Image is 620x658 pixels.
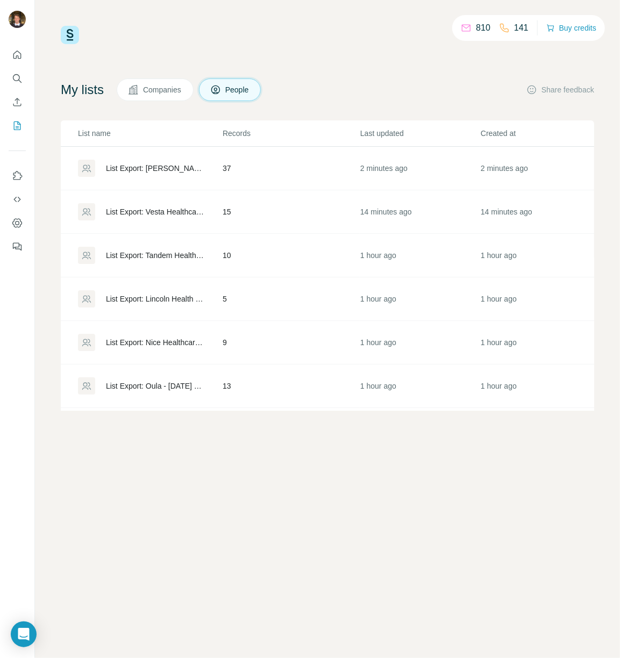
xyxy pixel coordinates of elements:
[9,45,26,65] button: Quick start
[480,234,601,277] td: 1 hour ago
[480,321,601,364] td: 1 hour ago
[9,166,26,185] button: Use Surfe on LinkedIn
[222,364,360,408] td: 13
[106,294,204,304] div: List Export: Lincoln Health - [DATE] 22:45
[9,213,26,233] button: Dashboard
[222,321,360,364] td: 9
[480,408,601,452] td: 2 hours ago
[360,364,480,408] td: 1 hour ago
[106,337,204,348] div: List Export: Nice Healthcare - [DATE] 22:41
[222,277,360,321] td: 5
[481,128,600,139] p: Created at
[480,190,601,234] td: 14 minutes ago
[9,11,26,28] img: Avatar
[360,321,480,364] td: 1 hour ago
[61,26,79,44] img: Surfe Logo
[106,381,204,391] div: List Export: Oula - [DATE] 22:37
[106,206,204,217] div: List Export: Vesta Healthcare - [DATE] 23:45
[11,621,37,647] div: Open Intercom Messenger
[223,128,359,139] p: Records
[360,128,480,139] p: Last updated
[106,163,204,174] div: List Export: [PERSON_NAME] Healthcare - [DATE] 23:56
[106,250,204,261] div: List Export: Tandem Health - [DATE] 22:49
[9,92,26,112] button: Enrich CSV
[360,234,480,277] td: 1 hour ago
[222,234,360,277] td: 10
[360,147,480,190] td: 2 minutes ago
[546,20,596,35] button: Buy credits
[360,190,480,234] td: 14 minutes ago
[526,84,594,95] button: Share feedback
[222,408,360,452] td: 8
[9,237,26,256] button: Feedback
[480,364,601,408] td: 1 hour ago
[78,128,222,139] p: List name
[360,408,480,452] td: 2 hours ago
[480,147,601,190] td: 2 minutes ago
[9,116,26,135] button: My lists
[225,84,250,95] span: People
[476,22,490,34] p: 810
[61,81,104,98] h4: My lists
[9,69,26,88] button: Search
[514,22,529,34] p: 141
[480,277,601,321] td: 1 hour ago
[143,84,182,95] span: Companies
[360,277,480,321] td: 1 hour ago
[222,147,360,190] td: 37
[222,190,360,234] td: 15
[9,190,26,209] button: Use Surfe API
